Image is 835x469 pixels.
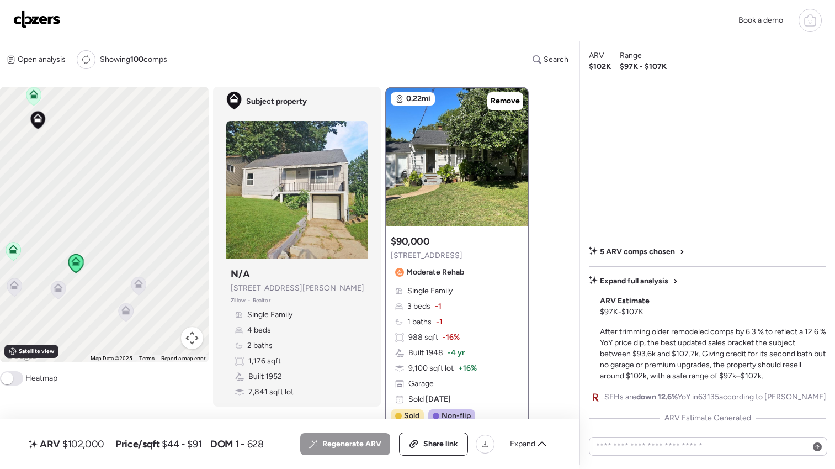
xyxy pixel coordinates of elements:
[248,387,294,398] span: 7,841 sqft lot
[161,355,205,361] a: Report a map error
[600,246,675,257] span: 5 ARV comps chosen
[604,392,826,403] span: SFHs are YoY in 63135 according to [PERSON_NAME]
[600,307,643,318] span: $97K - $107K
[408,378,434,389] span: Garage
[162,438,201,451] span: $44 - $91
[620,50,642,61] span: Range
[408,332,438,343] span: 988 sqft
[406,93,430,104] span: 0.22mi
[247,309,292,320] span: Single Family
[231,296,246,305] span: Zillow
[235,438,263,451] span: 1 - 628
[181,327,203,349] button: Map camera controls
[115,438,159,451] span: Price/sqft
[406,267,464,278] span: Moderate Rehab
[491,96,520,107] span: Remove
[510,439,535,450] span: Expand
[458,363,477,374] span: + 16%
[589,50,604,61] span: ARV
[391,250,462,261] span: [STREET_ADDRESS]
[253,296,270,305] span: Realtor
[589,61,611,72] span: $102K
[448,347,465,359] span: -4 yr
[62,438,104,451] span: $102,000
[636,392,678,402] span: down 12.6%
[391,235,429,248] h3: $90,000
[231,283,364,294] span: [STREET_ADDRESS][PERSON_NAME]
[407,301,430,312] span: 3 beds
[19,347,54,356] span: Satellite view
[13,10,61,28] img: Logo
[435,301,442,312] span: -1
[404,410,419,421] span: Sold
[62,72,110,83] span: Re-run report
[407,286,453,297] span: Single Family
[3,348,39,362] img: Google
[738,15,783,25] span: Book a demo
[423,439,458,450] span: Share link
[600,276,668,287] span: Expand full analysis
[408,363,454,374] span: 9,100 sqft lot
[247,340,273,351] span: 2 baths
[544,54,568,65] span: Search
[40,438,60,451] span: ARV
[100,54,167,65] span: Showing comps
[246,96,307,107] span: Subject property
[248,296,251,305] span: •
[408,347,443,359] span: Built 1948
[130,55,143,64] span: 100
[600,327,826,381] span: After trimming older remodeled comps by 6.3 % to reflect a 12.6 % YoY price dip, the best updated...
[18,54,66,65] span: Open analysis
[407,317,432,328] span: 1 baths
[3,348,39,362] a: Open this area in Google Maps (opens a new window)
[442,410,471,421] span: Non-flip
[139,355,155,361] a: Terms
[664,413,751,424] span: ARV Estimate Generated
[247,325,271,336] span: 4 beds
[231,267,249,281] h3: N/A
[424,394,451,404] span: [DATE]
[443,332,460,343] span: -16%
[600,296,650,307] span: ARV Estimate
[25,373,57,384] span: Heatmap
[620,61,667,72] span: $97K - $107K
[91,355,132,361] span: Map Data ©2025
[210,438,233,451] span: DOM
[248,356,281,367] span: 1,176 sqft
[436,317,443,328] span: -1
[322,439,381,450] span: Regenerate ARV
[248,371,282,382] span: Built 1952
[408,394,451,405] span: Sold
